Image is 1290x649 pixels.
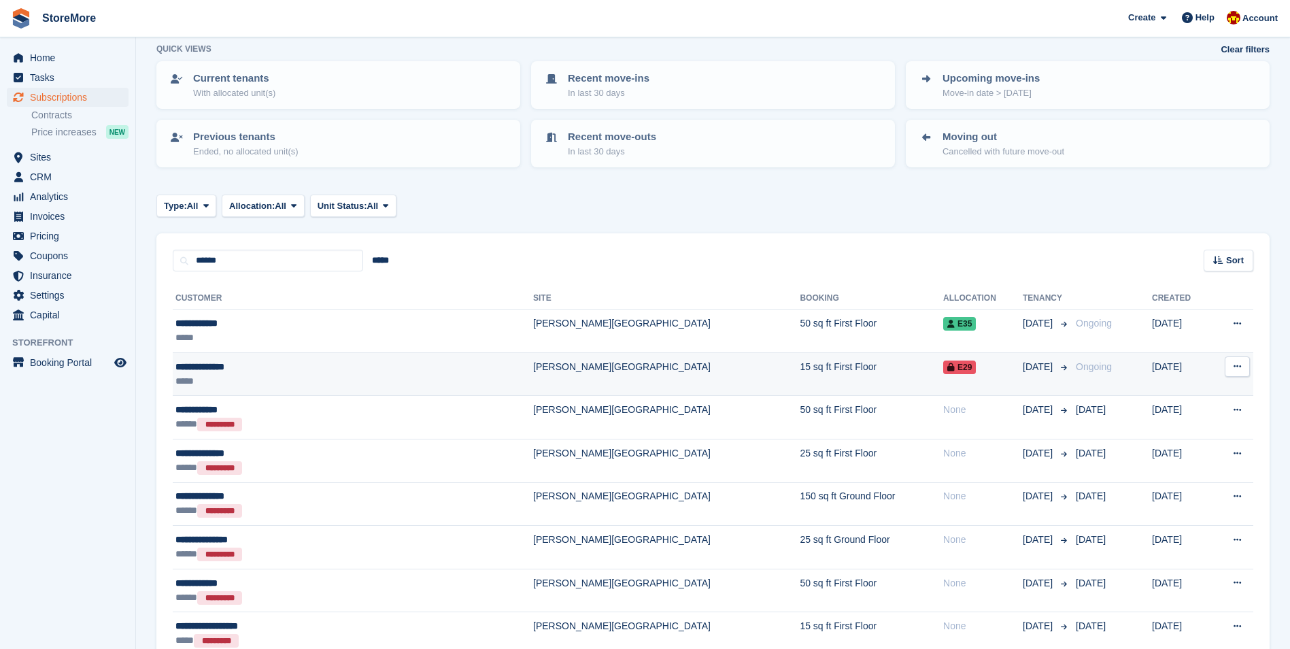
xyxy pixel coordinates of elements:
td: [PERSON_NAME][GEOGRAPHIC_DATA] [533,396,800,439]
a: Upcoming move-ins Move-in date > [DATE] [907,63,1268,107]
button: Allocation: All [222,195,305,217]
img: stora-icon-8386f47178a22dfd0bd8f6a31ec36ba5ce8667c1dd55bd0f319d3a0aa187defe.svg [11,8,31,29]
span: Pricing [30,227,112,246]
span: Help [1195,11,1215,24]
span: [DATE] [1076,534,1106,545]
a: menu [7,68,129,87]
a: menu [7,227,129,246]
td: [PERSON_NAME][GEOGRAPHIC_DATA] [533,352,800,396]
a: menu [7,148,129,167]
span: Unit Status: [318,199,367,213]
td: [DATE] [1152,439,1210,482]
a: Current tenants With allocated unit(s) [158,63,519,107]
a: StoreMore [37,7,101,29]
td: 50 sq ft First Floor [800,569,943,612]
span: Subscriptions [30,88,112,107]
div: None [943,619,1023,633]
td: 50 sq ft First Floor [800,396,943,439]
td: [PERSON_NAME][GEOGRAPHIC_DATA] [533,482,800,526]
p: Cancelled with future move-out [943,145,1064,159]
p: Ended, no allocated unit(s) [193,145,299,159]
td: [PERSON_NAME][GEOGRAPHIC_DATA] [533,310,800,353]
td: [PERSON_NAME][GEOGRAPHIC_DATA] [533,439,800,482]
th: Created [1152,288,1210,310]
span: E29 [943,361,976,374]
a: Preview store [112,354,129,371]
th: Tenancy [1023,288,1070,310]
span: Account [1242,12,1278,25]
td: [PERSON_NAME][GEOGRAPHIC_DATA] [533,569,800,612]
span: Tasks [30,68,112,87]
td: 25 sq ft First Floor [800,439,943,482]
p: Moving out [943,129,1064,145]
span: Ongoing [1076,318,1112,329]
span: [DATE] [1023,489,1055,503]
td: 25 sq ft Ground Floor [800,526,943,569]
td: [DATE] [1152,569,1210,612]
span: [DATE] [1076,490,1106,501]
span: Analytics [30,187,112,206]
span: [DATE] [1023,576,1055,590]
span: Allocation: [229,199,275,213]
td: [PERSON_NAME][GEOGRAPHIC_DATA] [533,526,800,569]
td: [DATE] [1152,526,1210,569]
div: NEW [106,125,129,139]
p: Upcoming move-ins [943,71,1040,86]
span: Price increases [31,126,97,139]
span: Sites [30,148,112,167]
a: menu [7,207,129,226]
span: All [367,199,379,213]
p: Current tenants [193,71,275,86]
span: Sort [1226,254,1244,267]
div: None [943,489,1023,503]
span: [DATE] [1023,446,1055,461]
div: None [943,576,1023,590]
img: Store More Team [1227,11,1240,24]
span: Create [1128,11,1155,24]
span: All [187,199,199,213]
a: Recent move-ins In last 30 days [532,63,894,107]
td: [DATE] [1152,482,1210,526]
h6: Quick views [156,43,211,55]
td: [DATE] [1152,396,1210,439]
button: Type: All [156,195,216,217]
a: menu [7,286,129,305]
span: E35 [943,317,976,331]
th: Customer [173,288,533,310]
div: None [943,403,1023,417]
span: [DATE] [1023,533,1055,547]
span: Ongoing [1076,361,1112,372]
span: Coupons [30,246,112,265]
th: Allocation [943,288,1023,310]
p: Move-in date > [DATE] [943,86,1040,100]
span: [DATE] [1076,404,1106,415]
a: menu [7,266,129,285]
th: Site [533,288,800,310]
a: menu [7,167,129,186]
p: In last 30 days [568,86,649,100]
td: [DATE] [1152,310,1210,353]
span: [DATE] [1076,448,1106,459]
span: Insurance [30,266,112,285]
span: All [275,199,286,213]
td: [DATE] [1152,352,1210,396]
span: [DATE] [1023,403,1055,417]
span: [DATE] [1076,578,1106,588]
a: Price increases NEW [31,124,129,139]
span: [DATE] [1023,619,1055,633]
a: Clear filters [1221,43,1270,56]
span: [DATE] [1023,360,1055,374]
th: Booking [800,288,943,310]
span: Home [30,48,112,67]
td: 150 sq ft Ground Floor [800,482,943,526]
a: Recent move-outs In last 30 days [532,121,894,166]
a: menu [7,48,129,67]
p: Recent move-outs [568,129,656,145]
span: Storefront [12,336,135,350]
span: CRM [30,167,112,186]
p: Previous tenants [193,129,299,145]
a: Previous tenants Ended, no allocated unit(s) [158,121,519,166]
a: menu [7,246,129,265]
a: menu [7,88,129,107]
p: Recent move-ins [568,71,649,86]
